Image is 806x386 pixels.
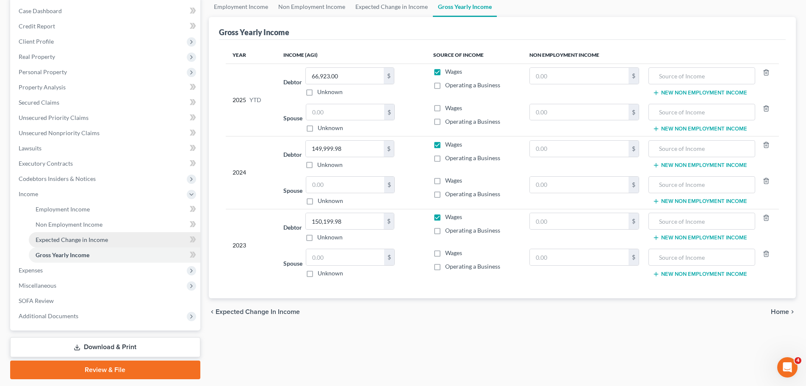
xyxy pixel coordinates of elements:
input: 0.00 [306,213,384,229]
a: Credit Report [12,19,200,34]
input: 0.00 [530,104,628,120]
div: $ [384,177,394,193]
label: Spouse [283,114,302,122]
input: 0.00 [530,68,628,84]
span: Operating a Business [445,190,500,197]
label: Unknown [318,269,343,278]
span: Gross Yearly Income [36,251,89,258]
button: New Non Employment Income [653,89,747,96]
button: New Non Employment Income [653,198,747,205]
span: Wages [445,177,462,184]
iframe: Intercom live chat [777,357,798,378]
div: 2023 [233,213,270,278]
span: Wages [445,141,462,148]
span: Income [19,190,38,197]
span: Wages [445,68,462,75]
span: Case Dashboard [19,7,62,14]
input: 0.00 [306,177,384,193]
input: 0.00 [530,249,628,265]
div: $ [384,104,394,120]
span: SOFA Review [19,297,54,304]
input: Source of Income [653,68,751,84]
div: $ [629,68,639,84]
a: Review & File [10,361,200,379]
div: $ [629,141,639,157]
div: $ [629,249,639,265]
span: Additional Documents [19,312,78,319]
a: Gross Yearly Income [29,247,200,263]
a: Download & Print [10,337,200,357]
a: Unsecured Priority Claims [12,110,200,125]
div: Gross Yearly Income [219,27,289,37]
span: 4 [795,357,801,364]
span: Operating a Business [445,154,500,161]
label: Unknown [318,197,343,205]
input: 0.00 [530,177,628,193]
span: Codebtors Insiders & Notices [19,175,96,182]
span: YTD [249,96,261,104]
div: $ [629,213,639,229]
button: New Non Employment Income [653,271,747,278]
label: Unknown [317,233,343,242]
input: 0.00 [306,104,384,120]
span: Expenses [19,267,43,274]
input: 0.00 [530,141,628,157]
span: Employment Income [36,205,90,213]
div: $ [384,141,394,157]
span: Non Employment Income [36,221,102,228]
input: Source of Income [653,213,751,229]
label: Unknown [317,161,343,169]
span: Personal Property [19,68,67,75]
div: $ [384,68,394,84]
label: Unknown [318,124,343,132]
a: Unsecured Nonpriority Claims [12,125,200,141]
a: Executory Contracts [12,156,200,171]
button: New Non Employment Income [653,234,747,241]
a: Non Employment Income [29,217,200,232]
span: Secured Claims [19,99,59,106]
i: chevron_right [789,308,796,315]
span: Property Analysis [19,83,66,91]
span: Wages [445,104,462,111]
input: Source of Income [653,141,751,157]
span: Operating a Business [445,263,500,270]
input: 0.00 [306,141,384,157]
input: Source of Income [653,104,751,120]
label: Spouse [283,259,302,268]
div: 2024 [233,140,270,205]
span: Real Property [19,53,55,60]
span: Credit Report [19,22,55,30]
a: Case Dashboard [12,3,200,19]
label: Unknown [317,88,343,96]
input: 0.00 [530,213,628,229]
span: Operating a Business [445,118,500,125]
label: Debtor [283,78,302,86]
button: chevron_left Expected Change in Income [209,308,300,315]
span: Operating a Business [445,81,500,89]
div: $ [384,249,394,265]
label: Debtor [283,150,302,159]
a: Property Analysis [12,80,200,95]
span: Wages [445,213,462,220]
a: Lawsuits [12,141,200,156]
div: $ [384,213,394,229]
span: Miscellaneous [19,282,56,289]
th: Income (AGI) [277,47,427,64]
span: Lawsuits [19,144,42,152]
span: Operating a Business [445,227,500,234]
th: Year [226,47,277,64]
span: Unsecured Priority Claims [19,114,89,121]
input: Source of Income [653,249,751,265]
input: 0.00 [306,68,384,84]
th: Non Employment Income [523,47,779,64]
span: Executory Contracts [19,160,73,167]
label: Debtor [283,223,302,232]
a: Employment Income [29,202,200,217]
span: Unsecured Nonpriority Claims [19,129,100,136]
span: Client Profile [19,38,54,45]
span: Expected Change in Income [36,236,108,243]
div: $ [629,177,639,193]
input: Source of Income [653,177,751,193]
a: Secured Claims [12,95,200,110]
input: 0.00 [306,249,384,265]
